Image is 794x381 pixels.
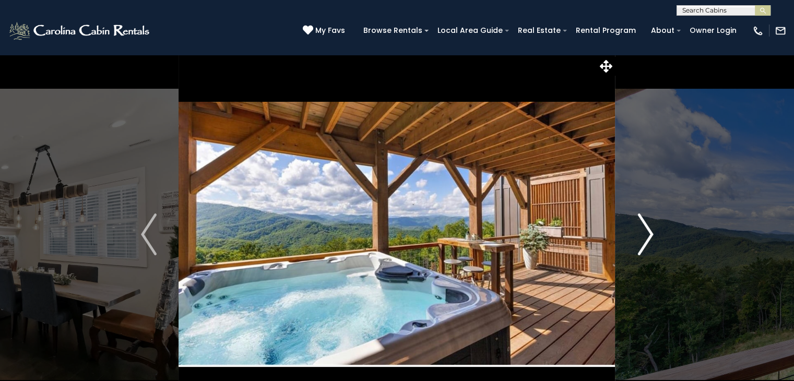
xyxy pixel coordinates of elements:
[315,25,345,36] span: My Favs
[571,22,641,39] a: Rental Program
[646,22,680,39] a: About
[358,22,428,39] a: Browse Rentals
[432,22,508,39] a: Local Area Guide
[684,22,742,39] a: Owner Login
[513,22,566,39] a: Real Estate
[775,25,786,37] img: mail-regular-white.png
[8,20,152,41] img: White-1-2.png
[752,25,764,37] img: phone-regular-white.png
[637,213,653,255] img: arrow
[141,213,157,255] img: arrow
[303,25,348,37] a: My Favs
